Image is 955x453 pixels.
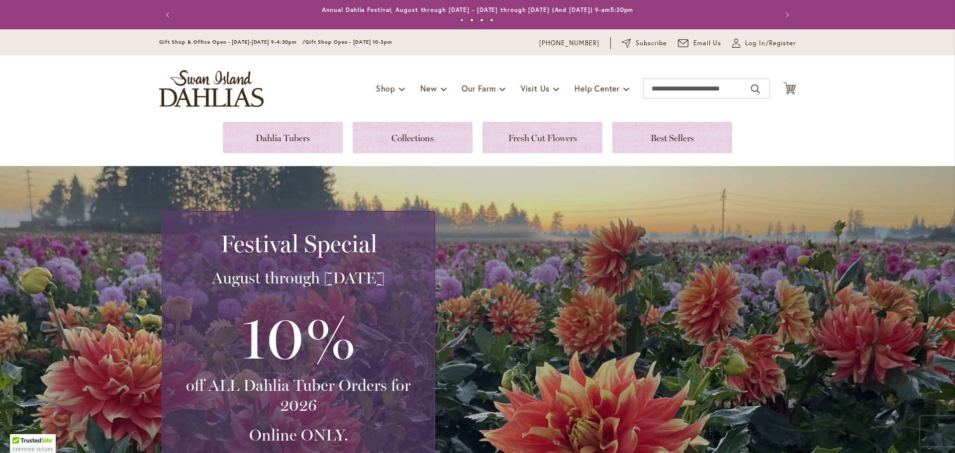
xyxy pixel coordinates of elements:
h3: 10% [175,298,422,375]
span: Email Us [693,38,722,48]
button: 1 of 4 [460,18,464,22]
button: 2 of 4 [470,18,474,22]
button: 3 of 4 [480,18,483,22]
span: Help Center [574,83,620,93]
a: store logo [159,70,264,107]
span: Gift Shop Open - [DATE] 10-3pm [305,39,392,45]
span: Shop [376,83,395,93]
a: [PHONE_NUMBER] [539,38,599,48]
h2: Festival Special [175,230,422,258]
button: Next [776,5,796,25]
a: Email Us [678,38,722,48]
h3: Online ONLY. [175,425,422,445]
span: Log In/Register [745,38,796,48]
span: Subscribe [636,38,667,48]
h3: August through [DATE] [175,268,422,288]
span: New [420,83,437,93]
a: Subscribe [622,38,667,48]
span: Our Farm [462,83,495,93]
h3: off ALL Dahlia Tuber Orders for 2026 [175,375,422,415]
span: Visit Us [521,83,550,93]
a: Log In/Register [732,38,796,48]
button: Previous [159,5,179,25]
span: Gift Shop & Office Open - [DATE]-[DATE] 9-4:30pm / [159,39,305,45]
div: TrustedSite Certified [10,434,56,453]
a: Annual Dahlia Festival, August through [DATE] - [DATE] through [DATE] (And [DATE]) 9-am5:30pm [322,6,634,13]
button: 4 of 4 [490,18,493,22]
